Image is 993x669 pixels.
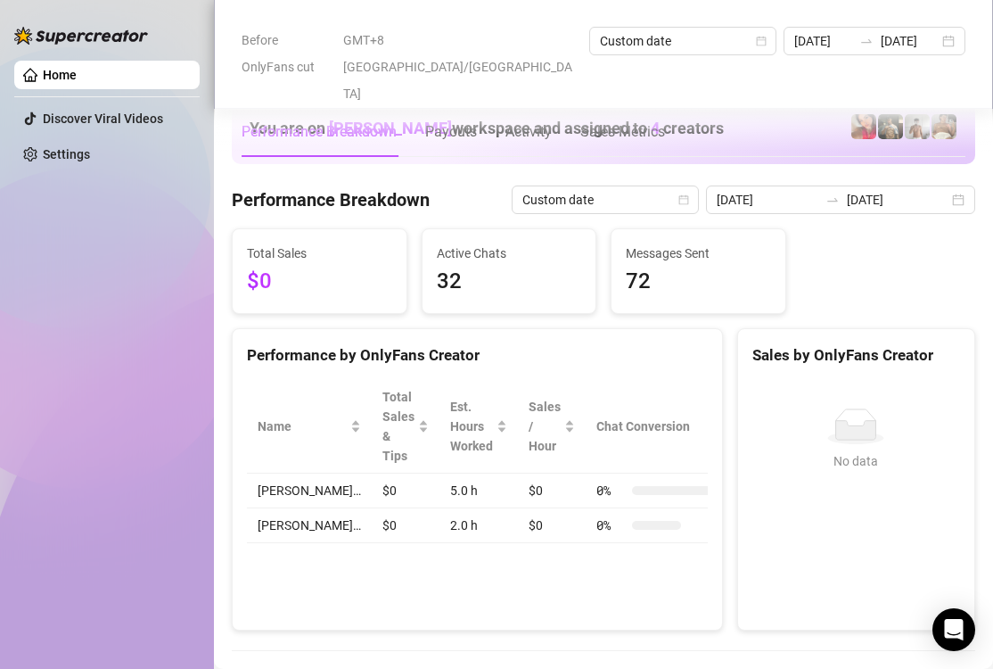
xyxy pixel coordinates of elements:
input: End date [881,31,939,51]
td: $0 [518,474,586,508]
td: 2.0 h [439,508,518,543]
input: End date [847,190,948,210]
span: Before OnlyFans cut [242,27,332,80]
a: Discover Viral Videos [43,111,163,126]
td: $0 [372,508,439,543]
span: swap-right [859,34,874,48]
td: $0 [518,508,586,543]
span: Custom date [522,186,688,213]
span: Total Sales [247,244,392,263]
span: calendar [756,36,767,46]
span: Sales / Hour [529,397,561,456]
span: Messages Sent [626,244,771,263]
span: 32 [437,265,582,299]
th: Chat Conversion [586,380,736,474]
span: GMT+8 [GEOGRAPHIC_DATA]/[GEOGRAPHIC_DATA] [343,27,579,107]
span: Active Chats [437,244,582,263]
img: logo-BBDzfeDw.svg [14,27,148,45]
div: Sales Metrics [580,121,665,143]
input: Start date [717,190,818,210]
div: Activity [505,121,552,143]
div: No data [759,451,953,471]
span: 72 [626,265,771,299]
div: Performance by OnlyFans Creator [247,343,708,368]
div: Payouts [425,121,477,143]
div: Performance Breakdown [242,121,397,143]
td: $0 [372,474,439,508]
span: Custom date [600,28,766,54]
th: Total Sales & Tips [372,380,439,474]
span: 0 % [596,481,625,500]
a: Home [43,68,77,82]
span: Chat Conversion [596,417,711,436]
span: Total Sales & Tips [382,387,414,466]
input: Start date [794,31,852,51]
td: 5.0 h [439,474,518,508]
th: Sales / Hour [518,380,586,474]
span: 0 % [596,516,625,535]
a: Settings [43,147,90,161]
td: [PERSON_NAME]… [247,474,372,508]
div: Sales by OnlyFans Creator [752,343,960,368]
span: $0 [247,265,392,299]
span: to [859,34,874,48]
td: [PERSON_NAME]… [247,508,372,543]
span: Name [258,417,347,436]
span: to [825,193,840,207]
div: Est. Hours Worked [450,397,493,456]
th: Name [247,380,372,474]
h4: Performance Breakdown [232,187,430,212]
div: Open Intercom Messenger [932,608,975,651]
span: calendar [678,194,689,205]
span: swap-right [825,193,840,207]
